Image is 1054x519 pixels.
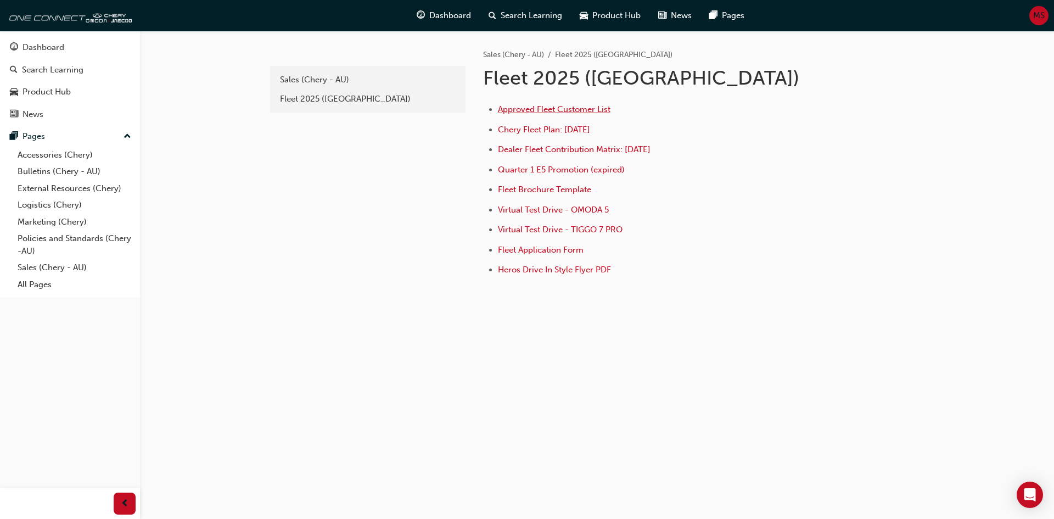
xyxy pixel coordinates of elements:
[649,4,700,27] a: news-iconNews
[280,74,456,86] div: Sales (Chery - AU)
[13,259,136,276] a: Sales (Chery - AU)
[13,214,136,231] a: Marketing (Chery)
[4,126,136,147] button: Pages
[4,104,136,125] a: News
[498,185,591,194] a: Fleet Brochure Template
[1033,9,1045,22] span: MS
[498,125,590,135] a: Chery Fleet Plan: [DATE]
[13,197,136,214] a: Logistics (Chery)
[498,245,584,255] a: Fleet Application Form
[498,104,610,114] a: Approved Fleet Customer List
[592,9,641,22] span: Product Hub
[274,70,461,90] a: Sales (Chery - AU)
[4,60,136,80] a: Search Learning
[23,86,71,98] div: Product Hub
[429,9,471,22] span: Dashboard
[709,9,717,23] span: pages-icon
[274,90,461,109] a: Fleet 2025 ([GEOGRAPHIC_DATA])
[498,225,623,235] a: Virtual Test Drive - TIGGO 7 PRO
[580,9,588,23] span: car-icon
[1029,6,1049,25] button: MS
[121,497,129,511] span: prev-icon
[4,82,136,102] a: Product Hub
[483,66,843,90] h1: Fleet 2025 ([GEOGRAPHIC_DATA])
[23,41,64,54] div: Dashboard
[10,43,18,53] span: guage-icon
[4,37,136,58] a: Dashboard
[23,130,45,143] div: Pages
[498,165,625,175] a: Quarter 1 E5 Promotion (expired)
[5,4,132,26] img: oneconnect
[408,4,480,27] a: guage-iconDashboard
[571,4,649,27] a: car-iconProduct Hub
[722,9,744,22] span: Pages
[483,50,544,59] a: Sales (Chery - AU)
[480,4,571,27] a: search-iconSearch Learning
[498,144,651,154] a: Dealer Fleet Contribution Matrix: [DATE]
[13,180,136,197] a: External Resources (Chery)
[658,9,666,23] span: news-icon
[13,230,136,259] a: Policies and Standards (Chery -AU)
[1017,482,1043,508] div: Open Intercom Messenger
[10,87,18,97] span: car-icon
[10,110,18,120] span: news-icon
[489,9,496,23] span: search-icon
[13,147,136,164] a: Accessories (Chery)
[700,4,753,27] a: pages-iconPages
[498,265,611,275] a: Heros Drive In Style Flyer PDF
[280,93,456,105] div: Fleet 2025 ([GEOGRAPHIC_DATA])
[23,108,43,121] div: News
[13,276,136,293] a: All Pages
[10,132,18,142] span: pages-icon
[498,205,609,215] a: Virtual Test Drive - OMODA 5
[10,65,18,75] span: search-icon
[671,9,692,22] span: News
[501,9,562,22] span: Search Learning
[555,49,672,62] li: Fleet 2025 ([GEOGRAPHIC_DATA])
[22,64,83,76] div: Search Learning
[13,163,136,180] a: Bulletins (Chery - AU)
[417,9,425,23] span: guage-icon
[4,35,136,126] button: DashboardSearch LearningProduct HubNews
[124,130,131,144] span: up-icon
